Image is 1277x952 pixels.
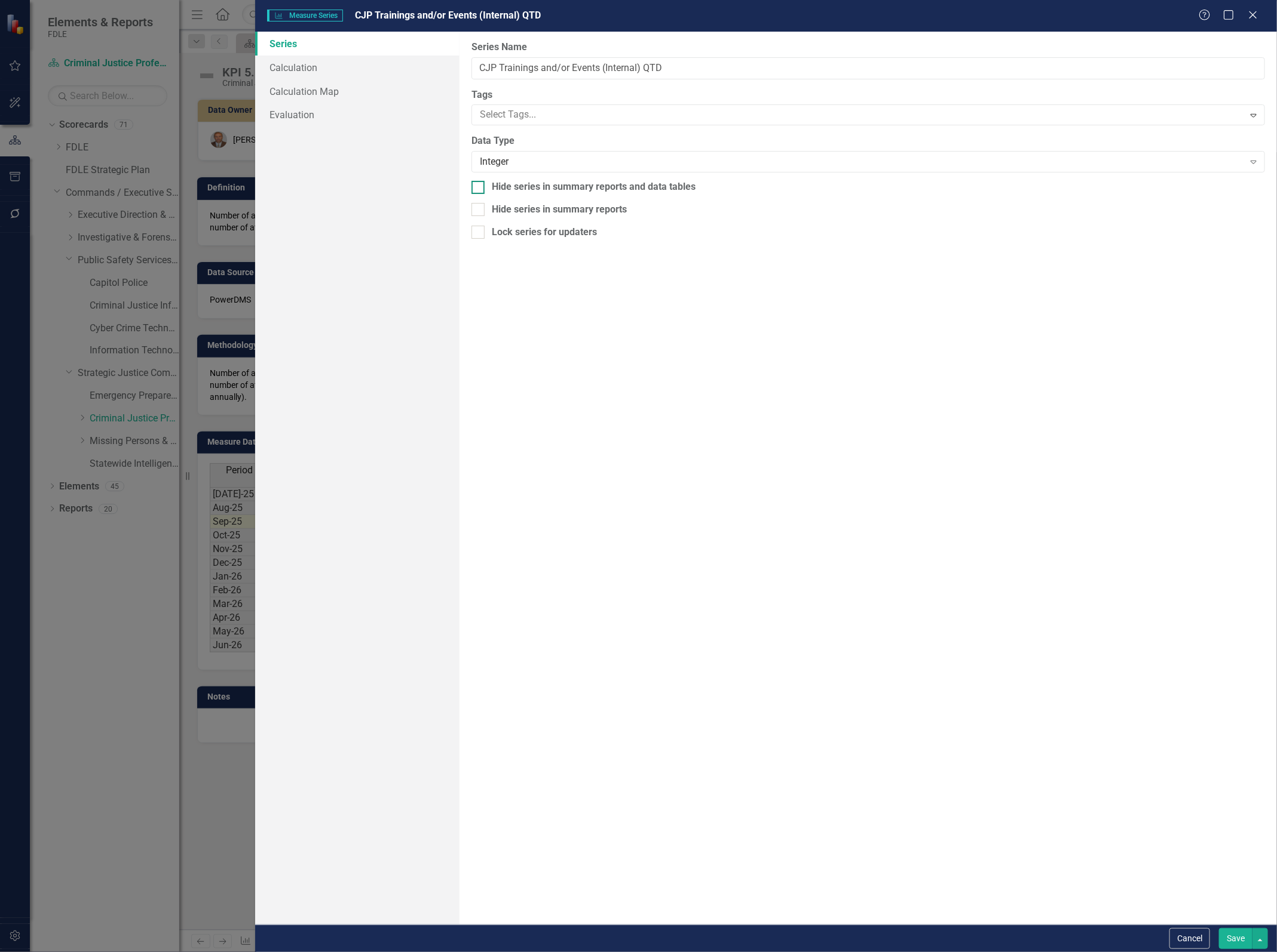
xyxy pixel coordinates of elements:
[492,226,597,239] div: Lock series for updaters
[471,41,1265,54] label: Series Name
[355,10,541,21] span: CJP Trainings and/or Events (Internal) QTD
[492,203,627,217] div: Hide series in summary reports
[1219,928,1252,949] button: Save
[492,180,696,194] div: Hide series in summary reports and data tables
[471,134,1265,148] label: Data Type
[480,155,1244,169] div: Integer
[255,56,460,79] a: Calculation
[471,57,1265,79] input: Series Name
[471,88,1265,102] label: Tags
[1169,928,1210,949] button: Cancel
[255,103,460,127] a: Evaluation
[255,32,460,56] a: Series
[267,10,342,21] span: Measure Series
[255,79,460,103] a: Calculation Map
